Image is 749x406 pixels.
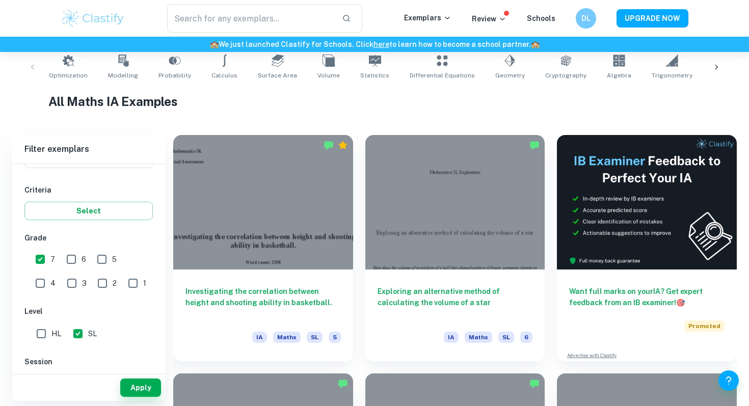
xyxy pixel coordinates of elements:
span: 7 [50,254,55,265]
h1: All Maths IA Examples [48,92,701,111]
span: Trigonometry [652,71,692,80]
span: Cryptography [545,71,586,80]
img: Thumbnail [557,135,737,269]
span: Surface Area [258,71,297,80]
span: SL [88,328,97,339]
span: 6 [82,254,86,265]
h6: Session [24,356,153,367]
span: 3 [82,278,87,289]
span: IA [252,332,267,343]
img: Marked [324,140,334,150]
button: Apply [120,378,161,397]
span: 🎯 [676,299,685,307]
img: Clastify logo [61,8,125,29]
h6: DL [580,13,592,24]
span: 4 [50,278,56,289]
span: Statistics [360,71,389,80]
h6: Investigating the correlation between height and shooting ability in basketball. [185,286,341,319]
a: here [373,40,389,48]
h6: Filter exemplars [12,135,165,164]
p: Review [472,13,506,24]
h6: Want full marks on your IA ? Get expert feedback from an IB examiner! [569,286,725,308]
span: Differential Equations [410,71,475,80]
h6: Criteria [24,184,153,196]
input: Search for any exemplars... [167,4,334,33]
span: Optimization [49,71,88,80]
span: 🏫 [531,40,540,48]
img: Marked [338,378,348,389]
button: DL [576,8,596,29]
a: Exploring an alternative method of calculating the volume of a starIAMathsSL6 [365,135,545,361]
h6: Exploring an alternative method of calculating the volume of a star [378,286,533,319]
span: Modelling [108,71,138,80]
span: Algebra [607,71,631,80]
a: Advertise with Clastify [567,352,617,359]
button: Help and Feedback [718,370,739,391]
img: Marked [529,140,540,150]
p: Exemplars [404,12,451,23]
span: SL [498,332,514,343]
span: Promoted [684,320,725,332]
a: Want full marks on yourIA? Get expert feedback from an IB examiner!PromotedAdvertise with Clastify [557,135,737,361]
button: Select [24,202,153,220]
h6: Grade [24,232,153,243]
span: 🏫 [210,40,219,48]
span: Probability [158,71,191,80]
h6: We just launched Clastify for Schools. Click to learn how to become a school partner. [2,39,747,50]
img: Marked [529,378,540,389]
a: Schools [527,14,555,22]
span: Maths [465,332,492,343]
span: SL [307,332,323,343]
span: HL [51,328,61,339]
span: 2 [113,278,117,289]
button: UPGRADE NOW [617,9,688,28]
h6: Level [24,306,153,317]
span: 1 [143,278,146,289]
span: 5 [329,332,341,343]
span: 5 [112,254,117,265]
span: 6 [520,332,532,343]
span: IA [444,332,459,343]
span: Volume [317,71,340,80]
div: Premium [338,140,348,150]
a: Investigating the correlation between height and shooting ability in basketball.IAMathsSL5 [173,135,353,361]
span: Maths [273,332,301,343]
span: Geometry [495,71,525,80]
span: Calculus [211,71,237,80]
